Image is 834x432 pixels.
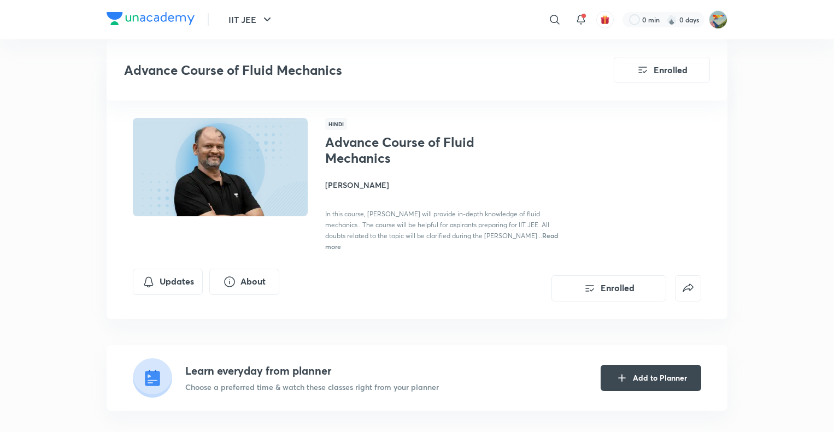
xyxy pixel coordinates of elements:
[209,269,279,295] button: About
[325,134,504,166] h1: Advance Course of Fluid Mechanics
[325,118,347,130] span: Hindi
[709,10,727,29] img: Riyan wanchoo
[131,117,309,217] img: Thumbnail
[675,275,701,301] button: false
[614,57,710,83] button: Enrolled
[325,231,558,251] span: Read more
[222,9,280,31] button: IIT JEE
[124,62,552,78] h3: Advance Course of Fluid Mechanics
[107,12,195,25] img: Company Logo
[600,15,610,25] img: avatar
[601,365,701,391] button: Add to Planner
[133,269,203,295] button: Updates
[185,381,439,393] p: Choose a preferred time & watch these classes right from your planner
[185,363,439,379] h4: Learn everyday from planner
[596,11,614,28] button: avatar
[666,14,677,25] img: streak
[107,12,195,28] a: Company Logo
[325,210,549,240] span: In this course, [PERSON_NAME] will provide in-depth knowledge of fluid mechanics . The course wil...
[551,275,666,301] button: Enrolled
[325,179,570,191] h4: [PERSON_NAME]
